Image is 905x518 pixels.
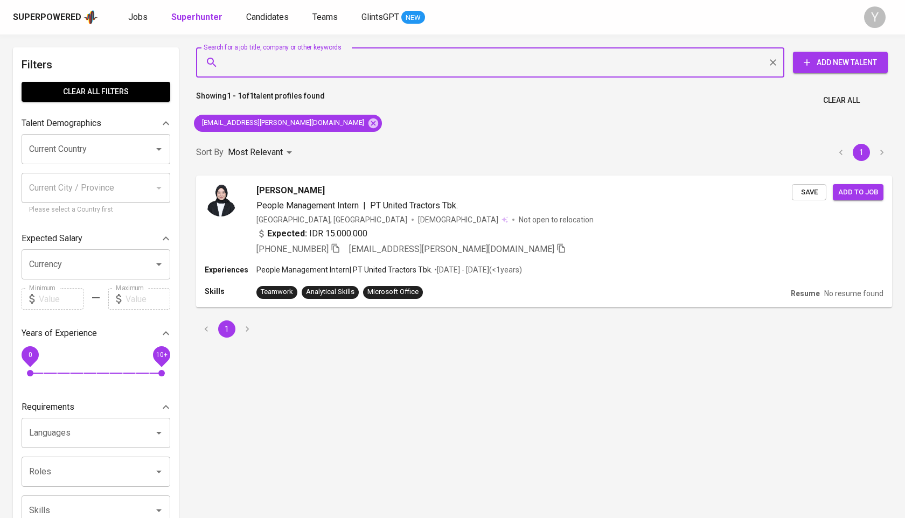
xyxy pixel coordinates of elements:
[361,12,399,22] span: GlintsGPT
[151,257,166,272] button: Open
[22,56,170,73] h6: Filters
[802,56,879,69] span: Add New Talent
[249,92,254,100] b: 1
[196,176,892,307] a: [PERSON_NAME]People Management Intern|PT United Tractors Tbk.[GEOGRAPHIC_DATA], [GEOGRAPHIC_DATA]...
[246,12,289,22] span: Candidates
[261,287,293,297] div: Teamwork
[30,85,162,99] span: Clear All filters
[838,186,878,199] span: Add to job
[864,6,886,28] div: Y
[29,205,163,215] p: Please select a Country first
[128,11,150,24] a: Jobs
[831,144,892,161] nav: pagination navigation
[349,244,554,254] span: [EMAIL_ADDRESS][PERSON_NAME][DOMAIN_NAME]
[194,115,382,132] div: [EMAIL_ADDRESS][PERSON_NAME][DOMAIN_NAME]
[256,227,367,240] div: IDR 15.000.000
[797,186,821,199] span: Save
[312,11,340,24] a: Teams
[28,351,32,359] span: 0
[367,287,419,297] div: Microsoft Office
[171,11,225,24] a: Superhunter
[312,12,338,22] span: Teams
[126,288,170,310] input: Value
[823,94,860,107] span: Clear All
[151,503,166,518] button: Open
[819,90,864,110] button: Clear All
[13,11,81,24] div: Superpowered
[853,144,870,161] button: page 1
[418,214,500,225] span: [DEMOGRAPHIC_DATA]
[228,146,283,159] p: Most Relevant
[22,228,170,249] div: Expected Salary
[196,146,224,159] p: Sort By
[22,401,74,414] p: Requirements
[401,12,425,23] span: NEW
[363,199,366,212] span: |
[196,90,325,110] p: Showing of talent profiles found
[205,264,256,275] p: Experiences
[171,12,222,22] b: Superhunter
[256,214,407,225] div: [GEOGRAPHIC_DATA], [GEOGRAPHIC_DATA]
[519,214,594,225] p: Not open to relocation
[267,227,307,240] b: Expected:
[22,323,170,344] div: Years of Experience
[22,113,170,134] div: Talent Demographics
[196,320,257,338] nav: pagination navigation
[22,327,97,340] p: Years of Experience
[361,11,425,24] a: GlintsGPT NEW
[128,12,148,22] span: Jobs
[22,117,101,130] p: Talent Demographics
[151,142,166,157] button: Open
[370,200,458,211] span: PT United Tractors Tbk.
[22,232,82,245] p: Expected Salary
[205,184,237,216] img: 7255b9bf0b6aa1db4a90536d5a5474a6.jpg
[156,351,167,359] span: 10+
[765,55,781,70] button: Clear
[256,264,433,275] p: People Management Intern | PT United Tractors Tbk.
[83,9,98,25] img: app logo
[39,288,83,310] input: Value
[22,396,170,418] div: Requirements
[306,287,354,297] div: Analytical Skills
[228,143,296,163] div: Most Relevant
[22,82,170,102] button: Clear All filters
[205,286,256,297] p: Skills
[433,264,522,275] p: • [DATE] - [DATE] ( <1 years )
[793,52,888,73] button: Add New Talent
[791,288,820,299] p: Resume
[792,184,826,201] button: Save
[256,184,325,197] span: [PERSON_NAME]
[256,244,329,254] span: [PHONE_NUMBER]
[246,11,291,24] a: Candidates
[833,184,883,201] button: Add to job
[256,200,359,211] span: People Management Intern
[151,425,166,440] button: Open
[227,92,242,100] b: 1 - 1
[151,464,166,479] button: Open
[13,9,98,25] a: Superpoweredapp logo
[194,118,371,128] span: [EMAIL_ADDRESS][PERSON_NAME][DOMAIN_NAME]
[824,288,883,299] p: No resume found
[218,320,235,338] button: page 1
